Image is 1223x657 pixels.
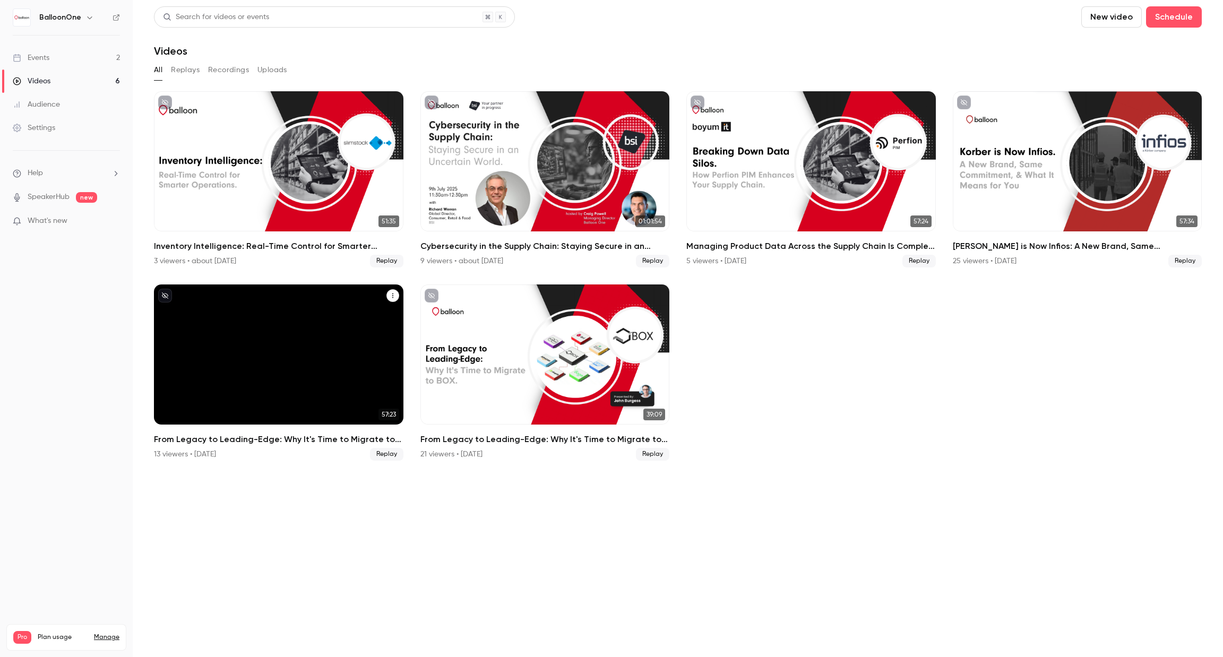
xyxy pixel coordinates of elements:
[13,76,50,87] div: Videos
[171,62,200,79] button: Replays
[902,255,936,267] span: Replay
[154,284,403,461] a: 57:23From Legacy to Leading-Edge: Why It's Time to Migrate to BOX13 viewers • [DATE]Replay
[953,256,1017,266] div: 25 viewers • [DATE]
[154,6,1202,651] section: Videos
[1176,215,1198,227] span: 57:34
[420,284,670,461] li: From Legacy to Leading-Edge: Why It's Time to Migrate to BOX
[13,53,49,63] div: Events
[425,96,438,109] button: unpublished
[94,633,119,642] a: Manage
[686,240,936,253] h2: Managing Product Data Across the Supply Chain Is Complex. Let’s Simplify It.
[208,62,249,79] button: Recordings
[154,91,403,267] li: Inventory Intelligence: Real-Time Control for Smarter Operations with Slimstock
[378,409,399,420] span: 57:23
[957,96,971,109] button: unpublished
[420,256,503,266] div: 9 viewers • about [DATE]
[154,449,216,460] div: 13 viewers • [DATE]
[257,62,287,79] button: Uploads
[154,62,162,79] button: All
[425,289,438,302] button: unpublished
[370,448,403,461] span: Replay
[953,91,1202,267] a: 57:34[PERSON_NAME] is Now Infios: A New Brand, Same Commitment, and What It Means for You.25 view...
[910,215,932,227] span: 57:24
[154,256,236,266] div: 3 viewers • about [DATE]
[686,256,746,266] div: 5 viewers • [DATE]
[686,91,936,267] li: Managing Product Data Across the Supply Chain Is Complex. Let’s Simplify It.
[158,289,172,302] button: unpublished
[28,192,70,203] a: SpeakerHub
[1081,6,1142,28] button: New video
[13,123,55,133] div: Settings
[953,240,1202,253] h2: [PERSON_NAME] is Now Infios: A New Brand, Same Commitment, and What It Means for You.
[370,255,403,267] span: Replay
[636,448,669,461] span: Replay
[378,215,399,227] span: 51:35
[163,12,269,23] div: Search for videos or events
[13,99,60,110] div: Audience
[1168,255,1202,267] span: Replay
[154,91,1202,461] ul: Videos
[154,433,403,446] h2: From Legacy to Leading-Edge: Why It's Time to Migrate to BOX
[420,449,483,460] div: 21 viewers • [DATE]
[1146,6,1202,28] button: Schedule
[28,215,67,227] span: What's new
[154,240,403,253] h2: Inventory Intelligence: Real-Time Control for Smarter Operations with Slimstock
[38,633,88,642] span: Plan usage
[420,284,670,461] a: 39:09From Legacy to Leading-Edge: Why It's Time to Migrate to BOX21 viewers • [DATE]Replay
[686,91,936,267] a: 57:24Managing Product Data Across the Supply Chain Is Complex. Let’s Simplify It.5 viewers • [DAT...
[154,284,403,461] li: From Legacy to Leading-Edge: Why It's Time to Migrate to BOX
[76,192,97,203] span: new
[691,96,704,109] button: unpublished
[420,240,670,253] h2: Cybersecurity in the Supply Chain: Staying Secure in an Uncertain World - In partnership with BSI
[154,91,403,267] a: 51:35Inventory Intelligence: Real-Time Control for Smarter Operations with Slimstock3 viewers • a...
[154,45,187,57] h1: Videos
[13,9,30,26] img: BalloonOne
[643,409,665,420] span: 39:09
[13,631,31,644] span: Pro
[420,433,670,446] h2: From Legacy to Leading-Edge: Why It's Time to Migrate to BOX
[636,255,669,267] span: Replay
[107,217,120,226] iframe: Noticeable Trigger
[953,91,1202,267] li: Korber is Now Infios: A New Brand, Same Commitment, and What It Means for You.
[158,96,172,109] button: unpublished
[13,168,120,179] li: help-dropdown-opener
[420,91,670,267] li: Cybersecurity in the Supply Chain: Staying Secure in an Uncertain World - In partnership with BSI
[420,91,670,267] a: 01:01:54Cybersecurity in the Supply Chain: Staying Secure in an Uncertain World - In partnership ...
[28,168,43,179] span: Help
[39,12,81,23] h6: BalloonOne
[635,215,665,227] span: 01:01:54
